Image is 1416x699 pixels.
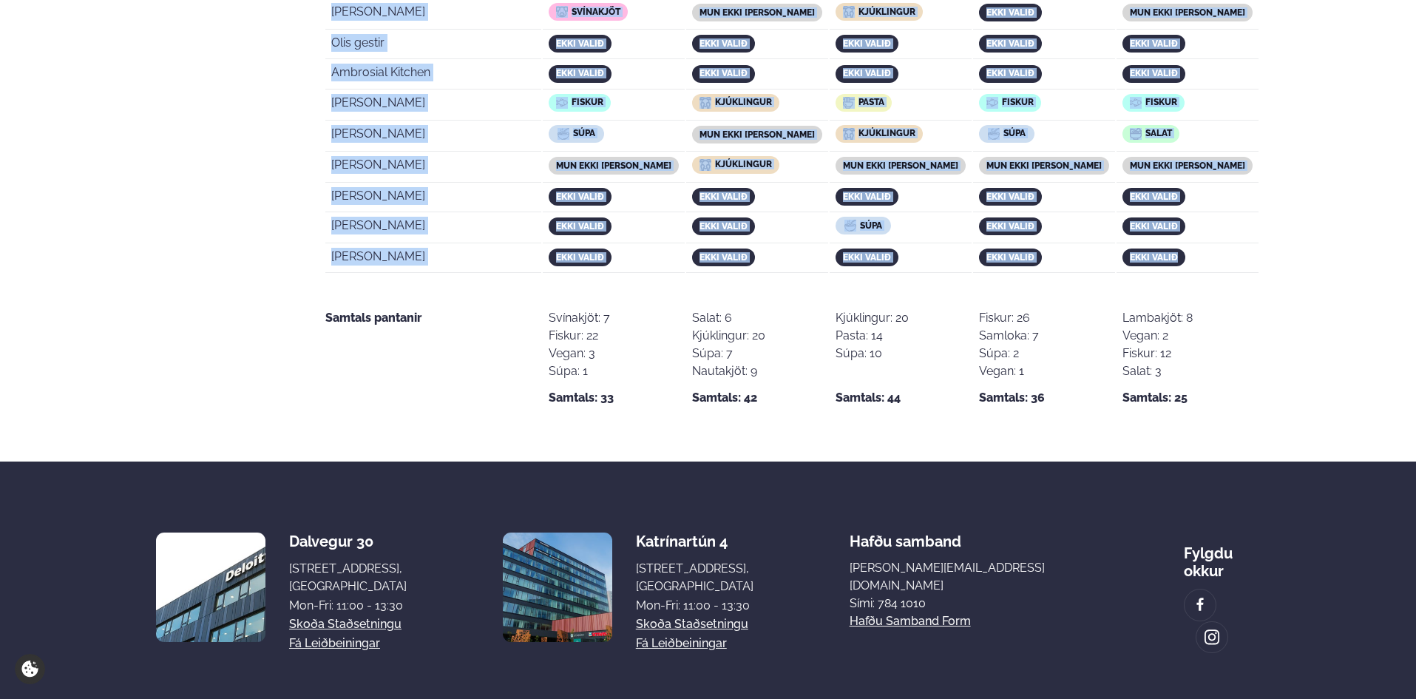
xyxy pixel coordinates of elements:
[858,7,915,17] span: Kjúklingur
[1130,68,1178,78] span: ekki valið
[715,97,772,107] span: Kjúklingur
[986,252,1034,263] span: ekki valið
[692,345,765,362] div: Súpa: 7
[699,129,815,140] span: mun ekki [PERSON_NAME]
[843,6,855,18] img: icon img
[556,6,568,18] img: icon img
[986,221,1034,232] span: ekki valið
[1130,252,1178,263] span: ekki valið
[979,389,1045,407] strong: Samtals: 36
[15,654,45,684] a: Cookie settings
[325,91,541,121] td: [PERSON_NAME]
[979,309,1039,327] div: Fiskur: 26
[325,311,421,325] strong: Samtals pantanir
[572,7,620,17] span: Svínakjöt
[325,184,541,212] td: [PERSON_NAME]
[1145,128,1172,138] span: Salat
[843,38,891,49] span: ekki valið
[692,389,757,407] strong: Samtals: 42
[1204,629,1220,646] img: image alt
[1185,590,1216,621] a: image alt
[860,220,882,231] span: Súpa
[556,68,604,78] span: ekki valið
[858,97,884,107] span: Pasta
[979,362,1039,380] div: Vegan: 1
[986,7,1034,18] span: ekki valið
[692,362,765,380] div: Nautakjöt: 9
[844,220,856,232] img: icon img
[289,597,407,615] div: Mon-Fri: 11:00 - 13:30
[572,97,603,107] span: Fiskur
[1184,533,1260,580] div: Fylgdu okkur
[325,61,541,89] td: Ambrosial Kitchen
[549,327,610,345] div: Fiskur: 22
[850,595,1088,612] p: Sími: 784 1010
[156,533,265,642] img: image alt
[1196,622,1227,653] a: image alt
[850,521,961,550] span: Hafðu samband
[556,252,604,263] span: ekki valið
[699,159,711,171] img: icon img
[325,153,541,183] td: [PERSON_NAME]
[843,97,855,109] img: icon img
[836,389,901,407] strong: Samtals: 44
[1130,97,1142,109] img: icon img
[836,309,909,327] div: Kjúklingur: 20
[858,128,915,138] span: Kjúklingur
[636,560,753,595] div: [STREET_ADDRESS], [GEOGRAPHIC_DATA]
[573,128,595,138] span: Súpa
[850,612,971,630] a: Hafðu samband form
[556,97,568,109] img: icon img
[699,38,748,49] span: ekki valið
[549,389,614,407] strong: Samtals: 33
[549,309,610,327] div: Svínakjöt: 7
[556,192,604,202] span: ekki valið
[1122,309,1193,327] div: Lambakjöt: 8
[979,327,1039,345] div: Samloka: 7
[1130,38,1178,49] span: ekki valið
[986,97,998,109] img: icon img
[699,68,748,78] span: ekki valið
[1145,97,1177,107] span: Fiskur
[1130,221,1178,232] span: ekki valið
[699,7,815,18] span: mun ekki [PERSON_NAME]
[558,128,569,140] img: icon img
[1130,192,1178,202] span: ekki valið
[1130,161,1245,171] span: mun ekki [PERSON_NAME]
[692,327,765,345] div: Kjúklingur: 20
[1130,128,1142,140] img: icon img
[556,38,604,49] span: ekki valið
[699,97,711,109] img: icon img
[1192,596,1208,613] img: image alt
[325,245,541,273] td: [PERSON_NAME]
[636,533,753,550] div: Katrínartún 4
[636,597,753,615] div: Mon-Fri: 11:00 - 13:30
[986,68,1034,78] span: ekki valið
[1122,345,1193,362] div: Fiskur: 12
[1130,7,1245,18] span: mun ekki [PERSON_NAME]
[699,252,748,263] span: ekki valið
[1122,362,1193,380] div: Salat: 3
[850,559,1088,595] a: [PERSON_NAME][EMAIL_ADDRESS][DOMAIN_NAME]
[986,161,1102,171] span: mun ekki [PERSON_NAME]
[843,252,891,263] span: ekki valið
[556,221,604,232] span: ekki valið
[503,533,612,642] img: image alt
[715,159,772,169] span: Kjúklingur
[636,615,748,633] a: Skoða staðsetningu
[836,345,909,362] div: Súpa: 10
[986,38,1034,49] span: ekki valið
[549,362,610,380] div: Súpa: 1
[843,68,891,78] span: ekki valið
[325,214,541,243] td: [PERSON_NAME]
[1122,327,1193,345] div: Vegan: 2
[289,635,380,652] a: Fá leiðbeiningar
[836,327,909,345] div: Pasta: 14
[843,128,855,140] img: icon img
[289,533,407,550] div: Dalvegur 30
[699,221,748,232] span: ekki valið
[636,635,727,652] a: Fá leiðbeiningar
[979,345,1039,362] div: Súpa: 2
[325,122,541,152] td: [PERSON_NAME]
[986,192,1034,202] span: ekki valið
